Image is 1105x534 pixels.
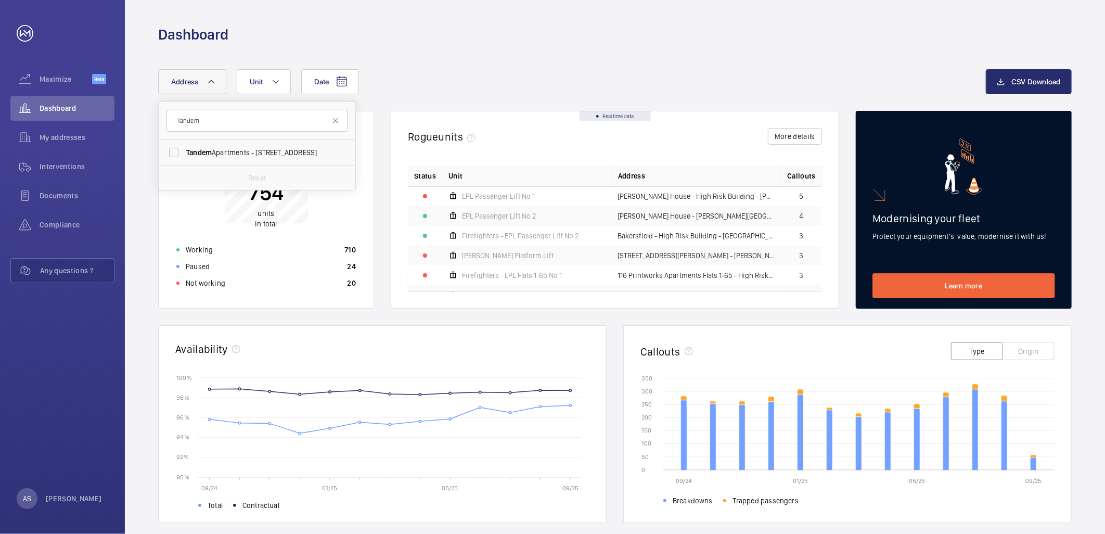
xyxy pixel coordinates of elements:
span: 3 [800,232,804,239]
text: 96 % [176,414,189,421]
text: 300 [641,388,652,395]
span: Maximize [40,74,92,84]
input: Search by address [166,110,348,132]
h2: Availability [175,342,228,355]
span: Total [208,500,223,511]
button: Unit [237,69,291,94]
img: marketing-card.svg [945,138,983,195]
span: CSV Download [1011,78,1061,86]
span: 5 [800,193,804,200]
text: 100 [641,440,651,448]
p: 20 [347,278,356,288]
span: [PERSON_NAME] House - [PERSON_NAME][GEOGRAPHIC_DATA] [618,212,775,220]
p: 710 [344,245,356,255]
span: Interventions [40,161,114,172]
text: 50 [641,453,649,461]
span: Documents [40,190,114,201]
span: units [439,130,480,143]
span: EPL Passenger Lift No 1 [462,193,535,200]
h1: Dashboard [158,25,228,44]
p: 754 [249,180,284,206]
span: Breakdowns [673,495,713,506]
p: Status [414,171,436,181]
span: 4 [800,212,804,220]
p: Working [186,245,213,255]
span: Date [314,78,329,86]
button: Type [951,342,1003,360]
span: EPL Passenger Lift No 2 [462,212,536,220]
span: Address [618,171,645,181]
text: 92 % [176,453,189,461]
span: Firefighters - EPL Flats 1-65 No 1 [462,272,562,279]
span: Beta [92,74,106,84]
span: Contractual [242,500,279,511]
p: [PERSON_NAME] [46,493,102,504]
span: 3 [800,252,804,259]
span: Dashboard [40,103,114,113]
p: in total [249,209,284,230]
text: 05/25 [909,477,925,485]
text: 09/25 [562,485,579,492]
span: Firefighters - EPL Passenger Lift No 2 [462,232,579,239]
text: 09/24 [201,485,217,492]
button: Address [158,69,226,94]
h2: Callouts [640,345,680,358]
text: 90 % [176,473,189,480]
span: Bakersfield - High Risk Building - [GEOGRAPHIC_DATA] [618,232,775,239]
text: 94 % [176,434,189,441]
span: 116 Printworks Apartments Flats 1-65 - High Risk Building - 116 Printworks Apartments Flats 1-65 [618,272,775,279]
button: More details [768,128,822,145]
div: Real time data [580,111,651,121]
span: [STREET_ADDRESS][PERSON_NAME] - [PERSON_NAME][GEOGRAPHIC_DATA] [618,252,775,259]
text: 350 [641,375,652,382]
text: 05/25 [442,485,458,492]
span: My addresses [40,132,114,143]
button: Origin [1003,342,1055,360]
span: Unit [448,171,462,181]
p: Reset [248,173,266,183]
p: Protect your equipment's value, modernise it with us! [872,231,1055,241]
span: 3 [800,272,804,279]
span: Trapped passengers [733,495,799,506]
span: Compliance [40,220,114,230]
span: Address [171,78,199,86]
text: 01/25 [322,485,337,492]
text: 150 [641,427,651,434]
p: Paused [186,261,210,272]
a: Learn more [872,273,1055,298]
span: Any questions ? [40,265,114,276]
span: Callouts [787,171,816,181]
h2: Modernising your fleet [872,212,1055,225]
span: units [258,210,275,218]
span: [PERSON_NAME] House - High Risk Building - [PERSON_NAME][GEOGRAPHIC_DATA] [618,193,775,200]
text: 100 % [176,374,192,381]
button: CSV Download [986,69,1072,94]
span: Tandem [186,148,212,157]
p: 24 [347,261,356,272]
text: 250 [641,401,652,408]
text: 98 % [176,394,189,401]
p: AS [23,493,31,504]
span: [PERSON_NAME] Platform Lift [462,252,554,259]
text: 09/25 [1025,477,1042,485]
text: 0 [641,466,645,474]
button: Date [301,69,359,94]
h2: Rogue [408,130,480,143]
text: 09/24 [676,477,692,485]
p: Not working [186,278,225,288]
span: Apartments - [STREET_ADDRESS] [186,147,329,158]
text: 01/25 [793,477,808,485]
span: Unit [250,78,263,86]
text: 200 [641,414,652,421]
